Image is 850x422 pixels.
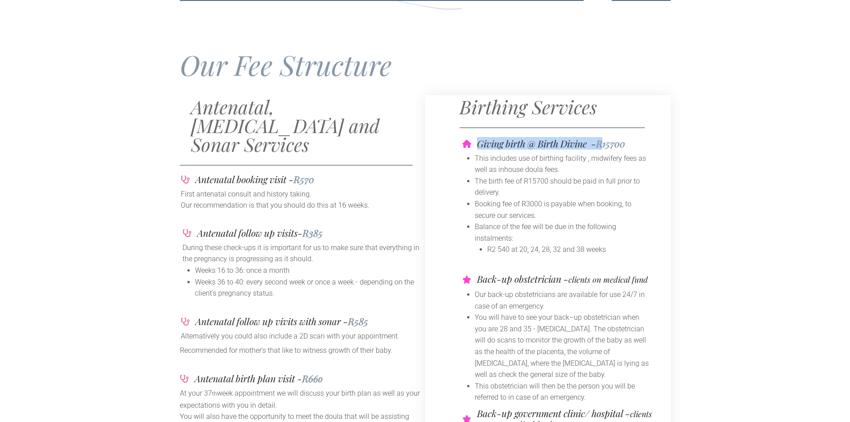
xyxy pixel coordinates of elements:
[568,274,648,285] span: clients on medical fund
[475,221,653,244] li: Balance of the fee will be due in the following instalments:
[475,380,653,403] li: This obstetrician will then be the person you will be referred to in case of an emergency.
[181,330,424,342] p: Alternatively you could also include a 2D scan with your appointment.
[460,97,666,116] h2: Birthing Services
[182,242,423,265] p: During these check-ups it is important for us to make sure that everything in the pregnancy is pr...
[180,46,392,83] span: Our Fee Structure
[195,317,368,326] h4: Antenatal follow up vivits with sonar -
[302,372,323,384] span: R66o
[475,175,653,198] li: The birth fee of R15700 should be paid in full prior to delivery.
[475,313,649,379] span: You will have to see your back–up obstetrician when you are 28 and 35 - [MEDICAL_DATA]. The obste...
[195,374,323,383] h4: Antenatal birth plan visit -
[487,244,653,255] li: R2 540 at 20, 24, 28, 32 and 38 weeks
[195,265,423,276] li: Weeks 16 to 36: once a month
[348,315,368,327] span: R585
[475,198,653,221] li: Booking fee of R3000 is payable when booking, to secure our services.
[294,173,314,185] span: R570
[475,153,653,175] li: This includes use of birthing facility , midwifery fees as well as inhouse doula fees.
[477,274,650,284] h4: Back-up obstetrician -
[181,200,424,211] p: Our recommendation is that you should do this at 16 weeks.
[181,188,424,200] p: First antenatal consult and history taking.
[596,137,625,150] span: R15700
[197,228,323,238] h4: Antenatal follow up visits-
[191,97,425,154] h2: Antenatal, [MEDICAL_DATA] and Sonar Services
[475,289,653,312] li: Our back-up obstetricians are available for use 24/7 in case of an emergency.
[477,139,625,148] h4: Giving birth @ Birth Divine -
[303,226,323,239] span: R385
[195,175,314,184] h4: Antenatal booking visit -
[180,388,425,411] p: At your 37 week appointment we will discuss your birth plan as well as your expectations with you...
[212,390,217,397] span: th
[195,276,423,299] li: Weeks 36 to 40: every second week or once a week - depending on the client's pregnancy status.
[180,345,425,356] p: Recommended for mother's that like to witness growth of their baby.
